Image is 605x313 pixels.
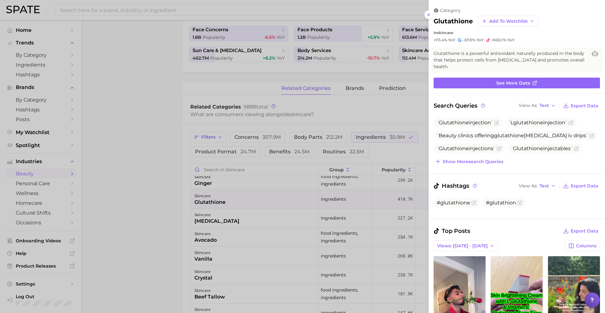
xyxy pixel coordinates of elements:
span: Text [539,104,549,107]
div: in [434,30,600,35]
button: Export Data [562,181,600,190]
span: Show more search queries [443,159,503,164]
span: View As [519,104,538,107]
span: See more data [496,80,530,86]
span: Top Posts [434,227,470,235]
button: Export Data [562,101,600,110]
span: glutathione [513,120,543,126]
button: Flag as miscategorized or irrelevant [497,146,502,151]
span: Glutathione [439,145,469,151]
span: Glutathione is a powerful antioxidant naturally produced in the body that helps protect cells fro... [434,50,587,70]
button: Columns [565,240,600,251]
button: View AsText [517,182,557,190]
button: Views: [DATE] - [DATE] [434,240,498,251]
span: Export Data [571,103,598,109]
span: -67.0% [463,38,475,42]
span: Views: [DATE] - [DATE] [437,243,488,249]
span: L injection [509,120,567,126]
span: YoY [476,38,484,43]
span: Columns [576,243,596,249]
span: skincare [437,30,453,35]
span: injections [437,145,495,151]
button: Flag as miscategorized or irrelevant [574,146,579,151]
span: injectables [511,145,573,151]
span: #glutathione [437,200,470,206]
span: Beauty clinics offering [MEDICAL_DATA] iv drips [437,133,588,139]
button: Flag as miscategorized or irrelevant [494,120,499,125]
button: Show moresearch queries [434,157,505,166]
a: See more data [434,78,600,88]
span: YoY [448,38,455,43]
span: category [440,8,461,13]
span: YoY [507,38,515,43]
button: Export Data [562,227,600,235]
span: Glutathione [439,120,469,126]
span: Text [539,184,549,188]
span: Glutathione [513,145,543,151]
span: +111.4% [434,38,447,42]
span: +602.1% [491,38,506,42]
span: injection [437,120,493,126]
button: Flag as miscategorized or irrelevant [589,133,594,138]
span: Hashtags [434,181,478,190]
button: Add to Watchlist [478,16,538,27]
span: Add to Watchlist [489,19,528,24]
button: Flag as miscategorized or irrelevant [471,200,476,205]
span: Search Queries [434,101,486,110]
span: Export Data [571,183,598,189]
span: glutathione [494,133,524,139]
span: View As [519,184,538,188]
h2: glutathione [434,17,473,25]
span: #glutathion [486,200,516,206]
button: View AsText [517,102,557,110]
button: Flag as miscategorized or irrelevant [568,120,573,125]
span: Export Data [571,228,598,234]
button: Flag as miscategorized or irrelevant [517,200,522,205]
